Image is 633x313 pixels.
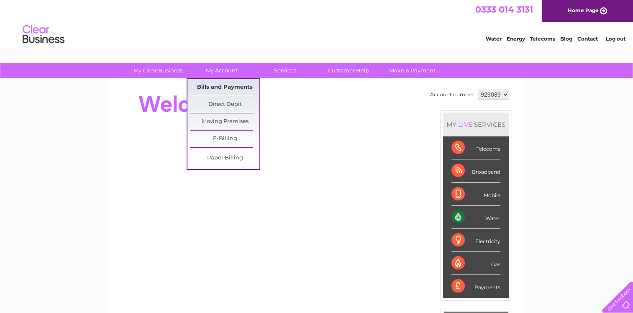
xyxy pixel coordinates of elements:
a: Bills and Payments [190,79,259,96]
a: E-Billing [190,131,259,147]
a: Telecoms [530,36,555,42]
a: 0333 014 3131 [475,4,533,15]
a: Make A Payment [378,63,447,78]
a: Contact [577,36,598,42]
a: Moving Premises [190,113,259,130]
div: Clear Business is a trading name of Verastar Limited (registered in [GEOGRAPHIC_DATA] No. 3667643... [119,5,515,41]
a: Energy [507,36,525,42]
a: Services [251,63,320,78]
a: Paper Billing [190,150,259,167]
a: My Account [187,63,256,78]
div: Electricity [451,229,500,252]
a: Customer Help [314,63,383,78]
a: Water [486,36,502,42]
div: Payments [451,275,500,298]
div: Mobile [451,183,500,206]
a: My Clear Business [123,63,192,78]
div: Telecoms [451,136,500,159]
a: Log out [605,36,625,42]
td: Account number [428,87,476,102]
a: Direct Debit [190,96,259,113]
div: Gas [451,252,500,275]
div: Broadband [451,159,500,182]
div: Water [451,206,500,229]
div: MY SERVICES [443,113,509,136]
div: LIVE [456,121,474,128]
img: logo.png [22,22,65,47]
a: Blog [560,36,572,42]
